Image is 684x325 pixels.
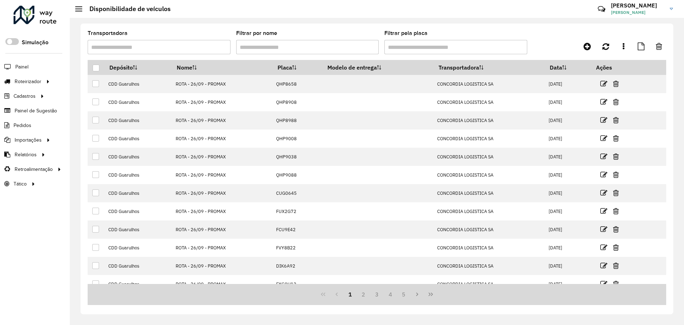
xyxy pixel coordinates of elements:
[88,29,128,37] label: Transportadora
[104,184,172,202] td: CDD Guarulhos
[545,184,591,202] td: [DATE]
[600,224,607,234] a: Editar
[545,275,591,293] td: [DATE]
[273,275,322,293] td: EXG0H12
[434,220,545,239] td: CONCORDIA LOGISTICA SA
[322,60,434,75] th: Modelo de entrega
[434,93,545,111] td: CONCORDIA LOGISTICA SA
[434,257,545,275] td: CONCORDIA LOGISTICA SA
[545,130,591,148] td: [DATE]
[545,60,591,75] th: Data
[172,220,273,239] td: ROTA - 26/09 - PROMAX
[613,79,619,88] a: Excluir
[273,220,322,239] td: FCU9E42
[600,243,607,252] a: Editar
[14,122,31,129] span: Pedidos
[14,92,36,100] span: Cadastros
[82,5,171,13] h2: Disponibilidade de veículos
[172,275,273,293] td: ROTA - 26/09 - PROMAX
[600,261,607,270] a: Editar
[370,288,384,301] button: 3
[15,78,41,85] span: Roteirizador
[613,97,619,107] a: Excluir
[172,184,273,202] td: ROTA - 26/09 - PROMAX
[545,75,591,93] td: [DATE]
[343,288,357,301] button: 1
[273,148,322,166] td: QHP9038
[397,288,411,301] button: 5
[172,75,273,93] td: ROTA - 26/09 - PROMAX
[172,148,273,166] td: ROTA - 26/09 - PROMAX
[434,202,545,220] td: CONCORDIA LOGISTICA SA
[384,288,397,301] button: 4
[236,29,277,37] label: Filtrar por nome
[273,75,322,93] td: QHP8658
[273,239,322,257] td: FVY8B22
[434,184,545,202] td: CONCORDIA LOGISTICA SA
[104,239,172,257] td: CDD Guarulhos
[434,166,545,184] td: CONCORDIA LOGISTICA SA
[273,202,322,220] td: FUX2G72
[613,188,619,198] a: Excluir
[15,107,57,115] span: Painel de Sugestão
[594,1,609,17] a: Contato Rápido
[545,239,591,257] td: [DATE]
[104,166,172,184] td: CDD Guarulhos
[600,115,607,125] a: Editar
[14,180,27,188] span: Tático
[384,29,427,37] label: Filtrar pela placa
[104,75,172,93] td: CDD Guarulhos
[15,166,53,173] span: Retroalimentação
[172,111,273,130] td: ROTA - 26/09 - PROMAX
[545,220,591,239] td: [DATE]
[273,60,322,75] th: Placa
[15,136,42,144] span: Importações
[104,148,172,166] td: CDD Guarulhos
[104,111,172,130] td: CDD Guarulhos
[15,63,28,71] span: Painel
[613,279,619,289] a: Excluir
[591,60,634,75] th: Ações
[613,224,619,234] a: Excluir
[273,111,322,130] td: QHP8988
[611,9,664,16] span: [PERSON_NAME]
[104,93,172,111] td: CDD Guarulhos
[613,152,619,161] a: Excluir
[15,151,37,158] span: Relatórios
[172,202,273,220] td: ROTA - 26/09 - PROMAX
[434,75,545,93] td: CONCORDIA LOGISTICA SA
[545,257,591,275] td: [DATE]
[545,111,591,130] td: [DATE]
[273,130,322,148] td: QHP9008
[104,257,172,275] td: CDD Guarulhos
[273,166,322,184] td: QHP9088
[600,206,607,216] a: Editar
[434,275,545,293] td: CONCORDIA LOGISTICA SA
[600,97,607,107] a: Editar
[613,133,619,143] a: Excluir
[600,279,607,289] a: Editar
[273,93,322,111] td: QHP8908
[600,152,607,161] a: Editar
[600,133,607,143] a: Editar
[172,60,273,75] th: Nome
[611,2,664,9] h3: [PERSON_NAME]
[613,115,619,125] a: Excluir
[104,60,172,75] th: Depósito
[104,202,172,220] td: CDD Guarulhos
[434,130,545,148] td: CONCORDIA LOGISTICA SA
[172,166,273,184] td: ROTA - 26/09 - PROMAX
[104,130,172,148] td: CDD Guarulhos
[545,166,591,184] td: [DATE]
[545,93,591,111] td: [DATE]
[273,257,322,275] td: DIK6A92
[600,188,607,198] a: Editar
[613,170,619,179] a: Excluir
[172,257,273,275] td: ROTA - 26/09 - PROMAX
[434,111,545,130] td: CONCORDIA LOGISTICA SA
[613,243,619,252] a: Excluir
[104,275,172,293] td: CDD Guarulhos
[600,79,607,88] a: Editar
[424,288,437,301] button: Last Page
[104,220,172,239] td: CDD Guarulhos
